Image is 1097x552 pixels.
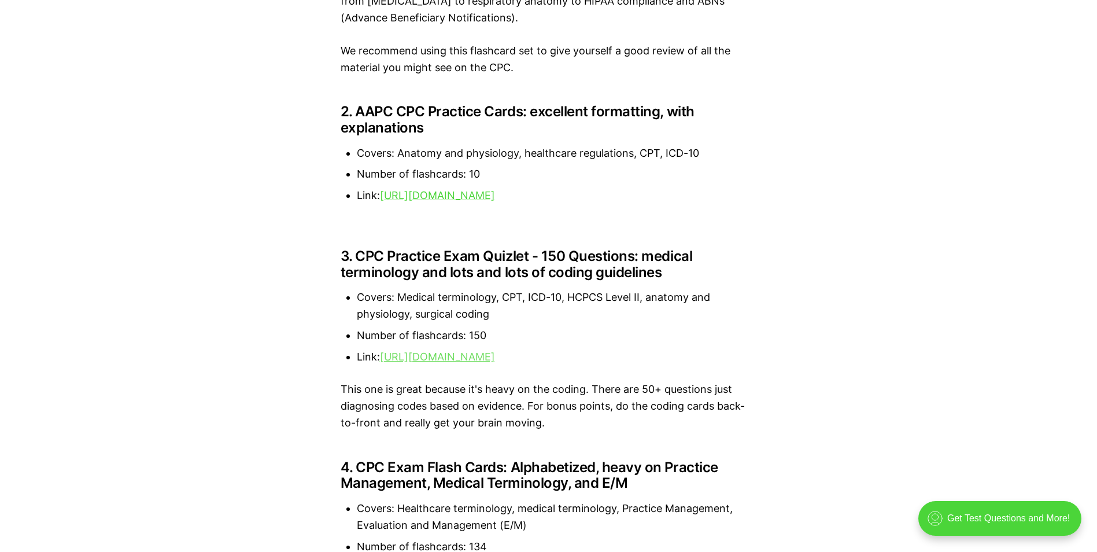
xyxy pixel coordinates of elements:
[357,327,757,344] li: Number of flashcards: 150
[341,459,757,491] h3: 4. CPC Exam Flash Cards: Alphabetized, heavy on Practice Management, Medical Terminology, and E/M
[380,189,495,201] a: [URL][DOMAIN_NAME]
[380,351,495,363] a: [URL][DOMAIN_NAME]
[341,43,757,76] p: We recommend using this flashcard set to give yourself a good review of all the material you migh...
[357,349,757,366] li: Link:
[357,289,757,323] li: Covers: Medical terminology, CPT, ICD-10, HCPCS Level II, anatomy and physiology, surgical coding
[341,248,757,280] h3: 3. CPC Practice Exam Quizlet - 150 Questions: medical terminology and lots and lots of coding gui...
[341,104,757,135] h3: 2. AAPC CPC Practice Cards: excellent formatting, with explanations
[908,495,1097,552] iframe: portal-trigger
[341,381,757,431] p: This one is great because it's heavy on the coding. There are 50+ questions just diagnosing codes...
[357,166,757,183] li: Number of flashcards: 10
[357,145,757,162] li: Covers: Anatomy and physiology, healthcare regulations, CPT, ICD-10
[357,187,757,204] li: Link:
[357,501,757,534] li: Covers: Healthcare terminology, medical terminology, Practice Management, Evaluation and Manageme...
